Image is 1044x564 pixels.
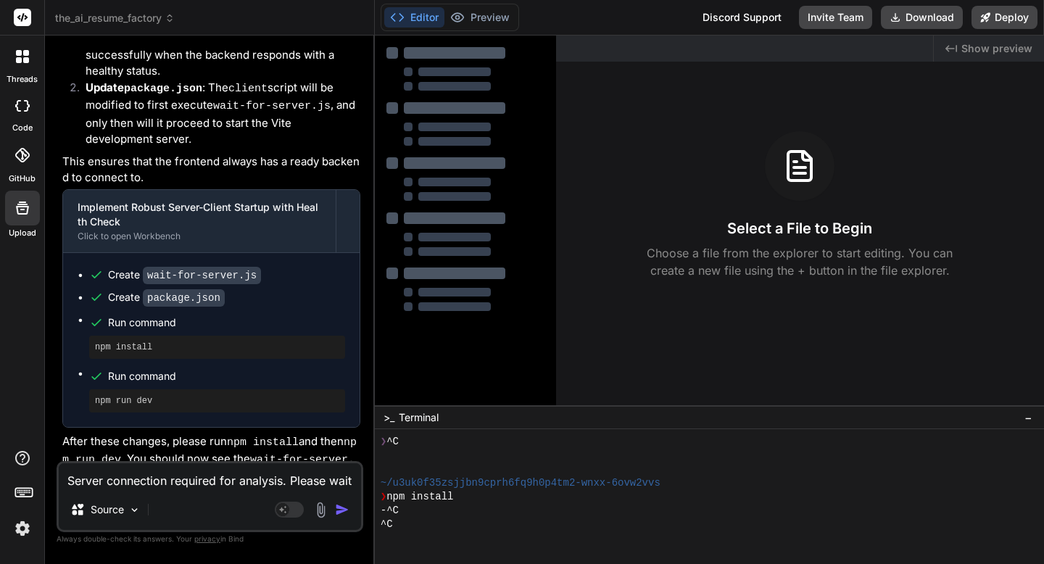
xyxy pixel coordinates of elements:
span: ❯ [381,435,386,449]
div: Discord Support [694,6,790,29]
div: Create [108,268,261,283]
img: Pick Models [128,504,141,516]
div: Click to open Workbench [78,231,321,242]
button: Download [881,6,963,29]
img: attachment [312,502,329,518]
div: Create [108,290,225,305]
img: settings [10,516,35,541]
button: Editor [384,7,444,28]
span: >_ [384,410,394,425]
span: ❯ [381,490,386,504]
strong: Update [86,80,202,94]
span: npm install [386,490,453,504]
p: Source [91,502,124,517]
span: ^C [381,518,393,531]
p: Always double-check its answers. Your in Bind [57,532,363,546]
code: wait-for-server.js [143,267,261,284]
div: Implement Robust Server-Client Startup with Health Check [78,200,321,229]
label: GitHub [9,173,36,185]
span: privacy [194,534,220,543]
span: Run command [108,315,345,330]
button: Invite Team [799,6,872,29]
span: the_ai_resume_factory [55,11,175,25]
button: Deploy [971,6,1037,29]
p: After these changes, please run and then . You should now see the script actively checking the ba... [62,434,360,520]
span: Show preview [961,41,1032,56]
button: − [1022,406,1035,429]
label: threads [7,73,38,86]
label: code [12,122,33,134]
button: Implement Robust Server-Client Startup with Health CheckClick to open Workbench [63,190,336,252]
span: Run command [108,369,345,383]
pre: npm install [95,341,339,353]
img: icon [335,502,349,517]
p: This ensures that the frontend always has a ready backend to connect to. [62,154,360,186]
code: package.json [143,289,225,307]
h3: Select a File to Begin [727,218,872,239]
li: : The script will be modified to first execute , and only then will it proceed to start the Vite ... [74,80,360,148]
span: − [1024,410,1032,425]
p: Choose a file from the explorer to start editing. You can create a new file using the + button in... [637,244,962,279]
span: ^C [386,435,399,449]
span: ~/u3uk0f35zsjjbn9cprh6fq9h0p4tm2-wnxx-6ovw2vvs [381,476,660,490]
span: Terminal [399,410,439,425]
code: client [228,83,268,95]
code: package.json [124,83,202,95]
code: npm install [227,436,299,449]
button: Preview [444,7,515,28]
span: -^C [381,504,399,518]
code: wait-for-server.js [213,100,331,112]
pre: npm run dev [95,395,339,407]
label: Upload [9,227,36,239]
